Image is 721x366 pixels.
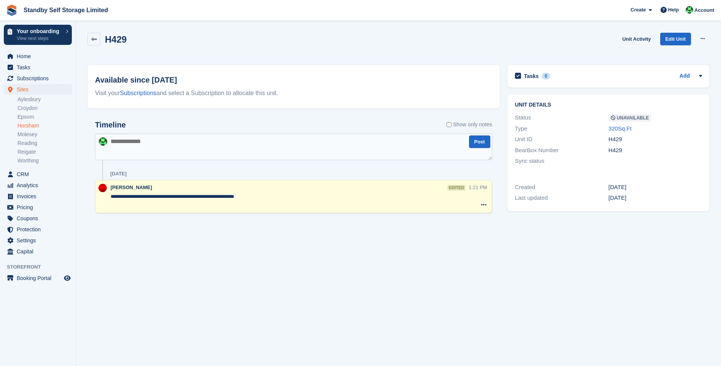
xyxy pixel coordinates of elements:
[63,274,72,283] a: Preview store
[17,246,62,257] span: Capital
[95,74,492,86] h2: Available since [DATE]
[17,62,62,73] span: Tasks
[515,183,608,192] div: Created
[6,5,17,16] img: stora-icon-8386f47178a22dfd0bd8f6a31ec36ba5ce8667c1dd55bd0f319d3a0aa187defe.svg
[447,121,452,129] input: Show only notes
[4,84,72,95] a: menu
[542,73,550,80] div: 0
[4,213,72,224] a: menu
[17,29,62,34] p: Your onboarding
[98,184,107,192] img: Aaron Winter
[17,84,62,95] span: Sites
[17,169,62,180] span: CRM
[4,224,72,235] a: menu
[17,191,62,202] span: Invoices
[608,135,702,144] div: H429
[4,51,72,62] a: menu
[608,194,702,202] div: [DATE]
[17,73,62,84] span: Subscriptions
[17,51,62,62] span: Home
[515,135,608,144] div: Unit ID
[608,183,702,192] div: [DATE]
[4,191,72,202] a: menu
[608,146,702,155] div: H429
[4,180,72,191] a: menu
[694,6,714,14] span: Account
[515,113,608,122] div: Status
[680,72,690,81] a: Add
[4,273,72,283] a: menu
[524,73,539,80] h2: Tasks
[17,105,72,112] a: Croydon
[110,171,127,177] div: [DATE]
[17,180,62,191] span: Analytics
[95,121,126,129] h2: Timeline
[469,135,490,148] button: Post
[17,224,62,235] span: Protection
[515,194,608,202] div: Last updated
[4,246,72,257] a: menu
[21,4,111,16] a: Standby Self Storage Limited
[17,131,72,138] a: Molesey
[447,185,466,191] div: edited
[17,157,72,164] a: Worthing
[608,125,632,132] a: 320Sq.Ft
[99,137,107,146] img: Michael Walker
[17,96,72,103] a: Aylesbury
[4,235,72,246] a: menu
[4,202,72,213] a: menu
[17,148,72,156] a: Reigate
[17,202,62,213] span: Pricing
[4,62,72,73] a: menu
[631,6,646,14] span: Create
[515,146,608,155] div: BearBox Number
[619,33,654,45] a: Unit Activity
[515,157,608,165] div: Sync status
[17,35,62,42] p: View next steps
[4,169,72,180] a: menu
[4,25,72,45] a: Your onboarding View next steps
[660,33,691,45] a: Edit Unit
[608,114,651,122] span: Unavailable
[17,113,72,121] a: Epsom
[515,102,702,108] h2: Unit details
[120,90,157,96] a: Subscriptions
[17,235,62,246] span: Settings
[447,121,492,129] label: Show only notes
[7,263,76,271] span: Storefront
[515,124,608,133] div: Type
[17,213,62,224] span: Coupons
[105,34,127,45] h2: H429
[668,6,679,14] span: Help
[4,73,72,84] a: menu
[17,140,72,147] a: Reading
[95,89,492,98] div: Visit your and select a Subscription to allocate this unit.
[469,184,487,191] div: 1:21 PM
[17,273,62,283] span: Booking Portal
[17,122,72,129] a: Horsham
[111,185,152,190] span: [PERSON_NAME]
[686,6,693,14] img: Michael Walker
